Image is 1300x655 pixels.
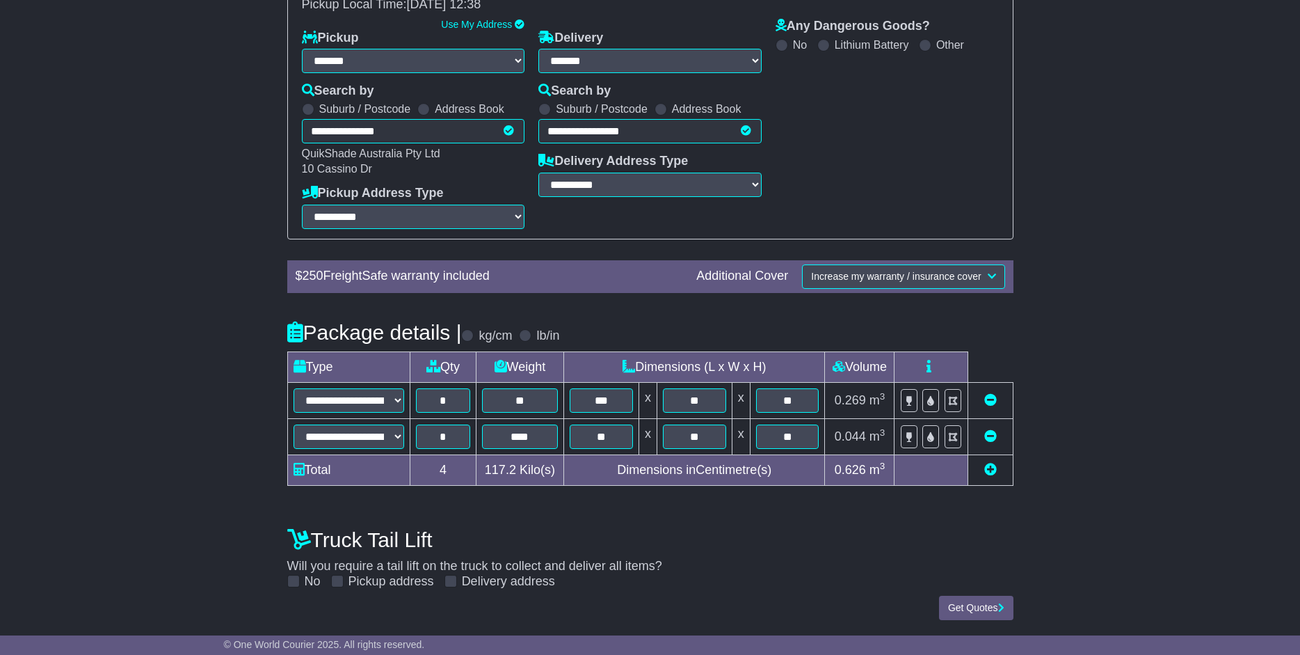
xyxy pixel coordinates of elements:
[869,463,885,477] span: m
[939,596,1013,620] button: Get Quotes
[639,382,657,418] td: x
[280,521,1020,590] div: Will you require a tail lift on the truck to collect and deliver all items?
[289,269,690,284] div: $ FreightSafe warranty included
[880,461,885,471] sup: 3
[302,148,440,159] span: QuikShade Australia Pty Ltd
[732,418,750,455] td: x
[305,574,321,590] label: No
[802,265,1004,289] button: Increase my warranty / insurance cover
[302,84,374,99] label: Search by
[869,429,885,443] span: m
[476,455,564,485] td: Kilo(s)
[564,455,825,485] td: Dimensions in Centimetre(s)
[538,154,688,169] label: Delivery Address Type
[835,38,909,52] label: Lithium Battery
[287,528,1013,551] h4: Truck Tail Lift
[287,352,410,382] td: Type
[485,463,516,477] span: 117.2
[880,427,885,438] sup: 3
[538,84,611,99] label: Search by
[811,271,981,282] span: Increase my warranty / insurance cover
[564,352,825,382] td: Dimensions (L x W x H)
[476,352,564,382] td: Weight
[825,352,894,382] td: Volume
[287,455,410,485] td: Total
[936,38,964,52] label: Other
[479,329,512,344] label: kg/cm
[793,38,807,52] label: No
[538,31,603,46] label: Delivery
[348,574,434,590] label: Pickup address
[435,102,504,116] label: Address Book
[869,393,885,407] span: m
[536,329,559,344] label: lb/in
[302,163,372,175] span: 10 Cassino Dr
[984,463,997,477] a: Add new item
[462,574,555,590] label: Delivery address
[984,393,997,407] a: Remove this item
[880,391,885,402] sup: 3
[776,19,930,34] label: Any Dangerous Goods?
[984,429,997,443] a: Remove this item
[672,102,741,116] label: Address Book
[835,393,866,407] span: 0.269
[302,31,359,46] label: Pickup
[410,352,476,382] td: Qty
[835,429,866,443] span: 0.044
[689,269,795,284] div: Additional Cover
[287,321,462,344] h4: Package details |
[319,102,411,116] label: Suburb / Postcode
[835,463,866,477] span: 0.626
[410,455,476,485] td: 4
[441,19,512,30] a: Use My Address
[639,418,657,455] td: x
[303,269,323,283] span: 250
[302,186,444,201] label: Pickup Address Type
[224,639,425,650] span: © One World Courier 2025. All rights reserved.
[732,382,750,418] td: x
[556,102,648,116] label: Suburb / Postcode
